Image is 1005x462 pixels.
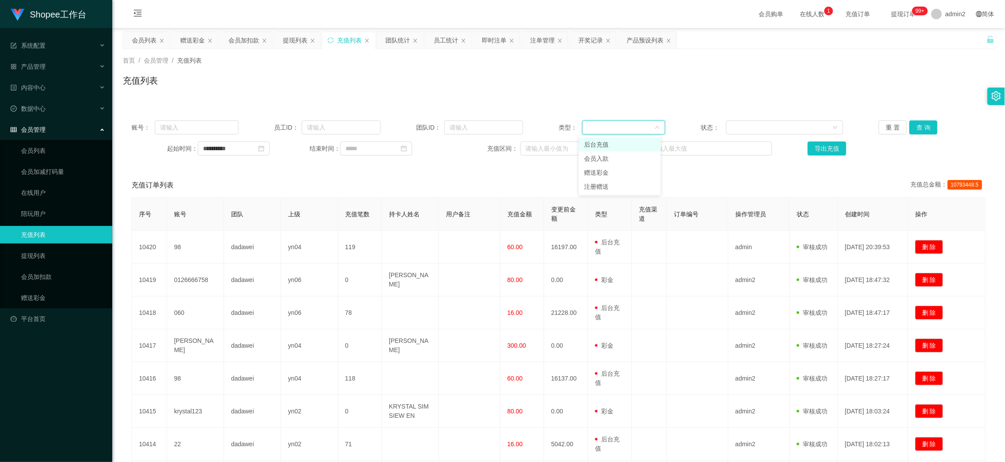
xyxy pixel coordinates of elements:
span: 后台充值 [595,436,620,452]
span: 变更前金额 [551,206,576,222]
td: dadawei [224,231,281,264]
td: 21228.00 [544,296,588,329]
i: 图标: unlock [987,35,994,43]
span: 状态： [701,123,727,132]
span: 充值渠道 [639,206,657,222]
img: logo.9652507e.png [11,9,25,21]
a: 会员加减打码量 [21,163,105,180]
span: 16.00 [507,441,523,448]
span: 结束时间： [310,144,340,153]
span: 操作 [915,211,927,218]
button: 删 除 [915,273,943,287]
td: 119 [338,231,382,264]
i: 图标: global [976,11,982,17]
span: 提现订单 [887,11,920,17]
span: 账号： [132,123,155,132]
div: 即时注单 [482,32,506,49]
span: 状态 [797,211,809,218]
a: 陪玩用户 [21,205,105,222]
i: 图标: menu-fold [123,0,153,28]
span: 审核成功 [797,342,827,349]
td: krystal123 [167,395,224,428]
input: 请输入最大值 [645,141,772,155]
div: 注单管理 [530,32,555,49]
td: 10414 [132,428,167,461]
span: 起始时间： [167,144,198,153]
span: 在线人数 [795,11,829,17]
span: 80.00 [507,276,523,283]
div: 产品预设列表 [627,32,663,49]
td: yn06 [281,264,338,296]
span: 产品管理 [11,63,46,70]
i: 图标: close [666,38,671,43]
span: 300.00 [507,342,526,349]
td: admin2 [728,362,790,395]
span: 订单编号 [674,211,699,218]
i: 图标: form [11,42,17,49]
span: 账号 [174,211,186,218]
span: 充值笔数 [345,211,370,218]
i: 图标: table [11,127,17,133]
a: 提现列表 [21,247,105,265]
td: 0 [338,395,382,428]
span: 审核成功 [797,243,827,250]
td: yn02 [281,395,338,428]
i: 图标: appstore-o [11,63,17,70]
a: 会员加扣款 [21,268,105,286]
span: 充值订单列表 [132,180,174,190]
input: 请输入 [302,120,381,134]
span: 后台充值 [595,304,620,321]
td: 78 [338,296,382,329]
td: 22 [167,428,224,461]
span: 团队ID： [416,123,444,132]
a: 图标: dashboard平台首页 [11,310,105,328]
td: 10415 [132,395,167,428]
span: 充值金额 [507,211,532,218]
span: 团队 [231,211,243,218]
td: 10419 [132,264,167,296]
td: 98 [167,231,224,264]
span: 10793448.5 [948,180,982,190]
span: 充值列表 [177,57,202,64]
span: 首页 [123,57,135,64]
i: 图标: calendar [258,145,264,152]
td: admin2 [728,329,790,362]
td: KRYSTAL SIM SIEW EN [382,395,439,428]
td: [DATE] 18:27:24 [838,329,908,362]
td: 5042.00 [544,428,588,461]
td: yn04 [281,329,338,362]
td: 98 [167,362,224,395]
h1: 充值列表 [123,74,158,87]
li: 会员入款 [579,152,661,166]
a: 在线用户 [21,184,105,201]
td: yn04 [281,231,338,264]
td: 0.00 [544,329,588,362]
span: 系统配置 [11,42,46,49]
i: 图标: close [509,38,514,43]
span: 内容中心 [11,84,46,91]
span: 上级 [288,211,300,218]
div: 会员列表 [132,32,157,49]
td: admin2 [728,395,790,428]
span: 审核成功 [797,309,827,316]
span: 后台充值 [595,239,620,255]
td: [DATE] 18:03:24 [838,395,908,428]
td: dadawei [224,362,281,395]
td: admin2 [728,264,790,296]
span: / [139,57,140,64]
span: 员工ID： [274,123,302,132]
span: 操作管理员 [735,211,766,218]
td: admin2 [728,428,790,461]
span: 后台充值 [595,370,620,386]
span: 充值订单 [841,11,874,17]
sup: 322 [912,7,928,15]
div: 赠送彩金 [180,32,205,49]
span: 审核成功 [797,408,827,415]
i: 图标: close [557,38,563,43]
td: 10418 [132,296,167,329]
td: yn06 [281,296,338,329]
td: 10417 [132,329,167,362]
a: Shopee工作台 [11,11,86,18]
input: 请输入 [155,120,238,134]
span: 彩金 [595,276,613,283]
